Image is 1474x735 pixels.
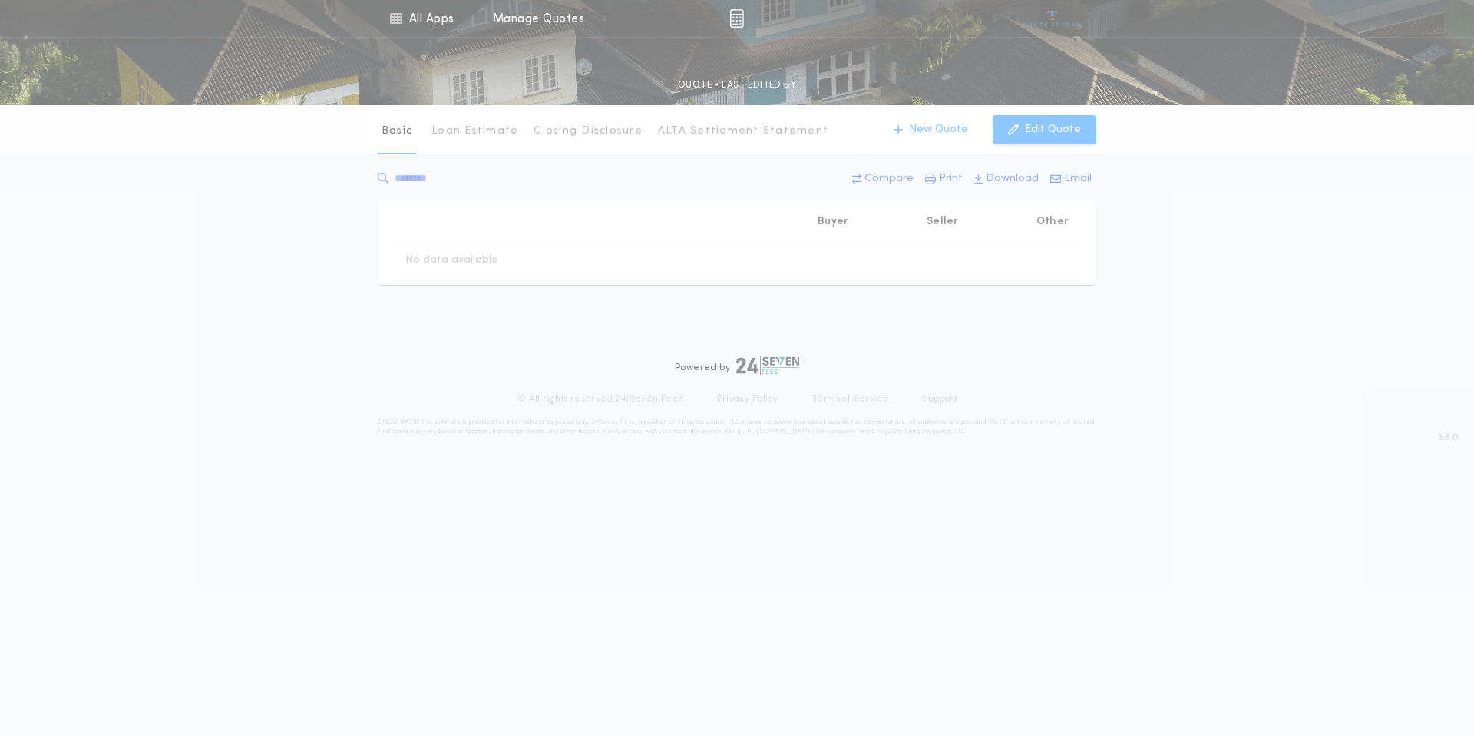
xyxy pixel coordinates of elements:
[927,214,959,230] p: Seller
[431,124,518,139] p: Loan Estimate
[864,171,914,187] p: Compare
[909,122,968,137] p: New Quote
[517,393,683,406] p: © All rights reserved. 24|Seven Fees
[922,393,957,406] a: Support
[1025,122,1081,137] p: Edit Quote
[970,165,1043,193] button: Download
[939,171,963,187] p: Print
[811,393,888,406] a: Terms of Service
[848,165,918,193] button: Compare
[1064,171,1092,187] p: Email
[393,240,511,280] td: No data available
[717,393,778,406] a: Privacy Policy
[986,171,1039,187] p: Download
[1438,431,1459,445] span: 3.8.0
[382,124,412,139] p: Basic
[658,124,828,139] p: ALTA Settlement Statement
[1036,214,1069,230] p: Other
[878,115,983,144] button: New Quote
[1046,165,1096,193] button: Email
[993,115,1096,144] button: Edit Quote
[678,78,796,93] p: QUOTE - LAST EDITED BY
[675,356,799,375] div: Powered by
[534,124,643,139] p: Closing Disclosure
[1024,11,1082,26] img: vs-icon
[920,165,967,193] button: Print
[739,429,815,435] a: [URL][DOMAIN_NAME]
[729,9,744,28] img: img
[378,418,1096,436] p: DISCLAIMER: This estimate is provided for informational purposes only. 24|Seven Fees, a product o...
[736,356,799,375] img: logo
[818,214,848,230] p: Buyer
